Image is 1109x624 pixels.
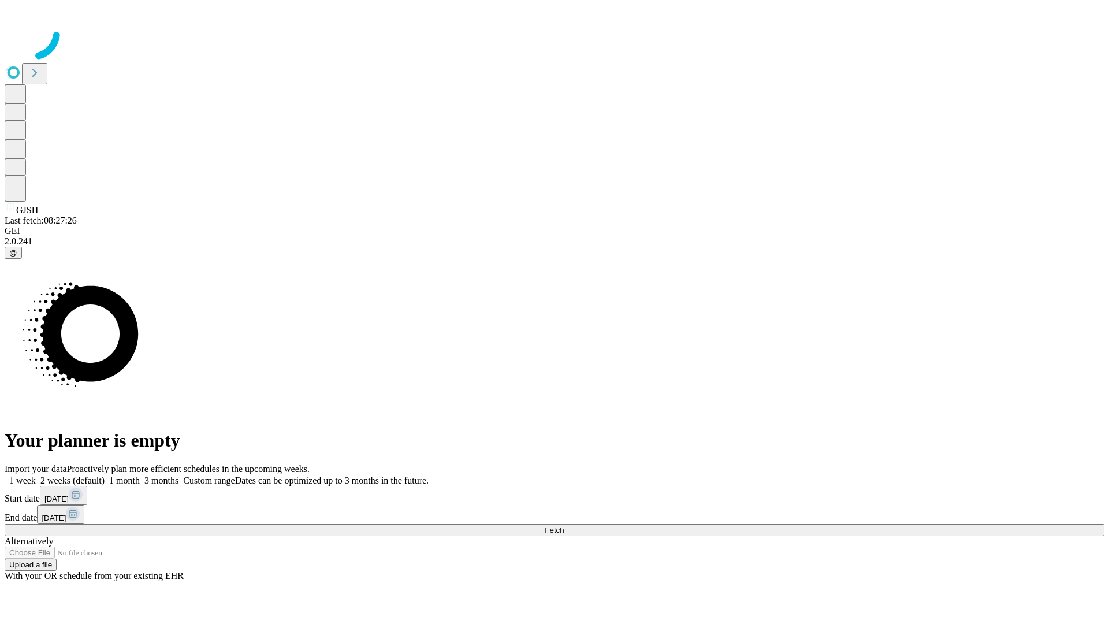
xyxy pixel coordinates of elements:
[5,505,1104,524] div: End date
[5,559,57,571] button: Upload a file
[545,526,564,534] span: Fetch
[109,476,140,485] span: 1 month
[67,464,310,474] span: Proactively plan more efficient schedules in the upcoming weeks.
[144,476,178,485] span: 3 months
[42,514,66,522] span: [DATE]
[9,248,17,257] span: @
[5,571,184,581] span: With your OR schedule from your existing EHR
[44,495,69,503] span: [DATE]
[40,486,87,505] button: [DATE]
[16,205,38,215] span: GJSH
[5,464,67,474] span: Import your data
[5,216,77,225] span: Last fetch: 08:27:26
[5,236,1104,247] div: 2.0.241
[5,430,1104,451] h1: Your planner is empty
[235,476,429,485] span: Dates can be optimized up to 3 months in the future.
[40,476,105,485] span: 2 weeks (default)
[5,536,53,546] span: Alternatively
[183,476,235,485] span: Custom range
[37,505,84,524] button: [DATE]
[9,476,36,485] span: 1 week
[5,486,1104,505] div: Start date
[5,524,1104,536] button: Fetch
[5,247,22,259] button: @
[5,226,1104,236] div: GEI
